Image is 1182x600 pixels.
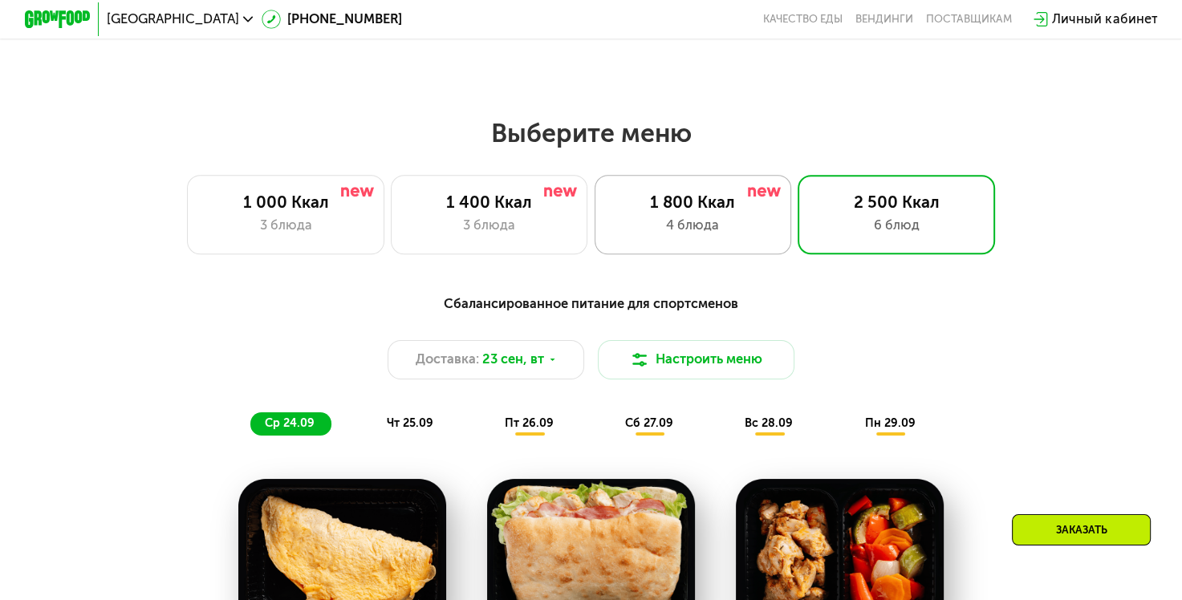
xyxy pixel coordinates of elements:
[408,216,571,236] div: 3 блюда
[482,350,544,370] span: 23 сен, вт
[107,13,239,26] span: [GEOGRAPHIC_DATA]
[262,10,403,30] a: [PHONE_NUMBER]
[205,216,368,236] div: 3 блюда
[598,340,795,379] button: Настроить меню
[763,13,843,26] a: Качество еды
[815,193,978,213] div: 2 500 Ккал
[387,416,433,430] span: чт 25.09
[105,294,1077,314] div: Сбалансированное питание для спортсменов
[52,117,1129,149] h2: Выберите меню
[926,13,1012,26] div: поставщикам
[505,416,554,430] span: пт 26.09
[625,416,673,430] span: сб 27.09
[855,13,913,26] a: Вендинги
[611,193,774,213] div: 1 800 Ккал
[205,193,368,213] div: 1 000 Ккал
[745,416,793,430] span: вс 28.09
[1012,514,1151,545] div: Заказать
[265,416,315,430] span: ср 24.09
[611,216,774,236] div: 4 блюда
[815,216,978,236] div: 6 блюд
[864,416,915,430] span: пн 29.09
[416,350,479,370] span: Доставка:
[1052,10,1157,30] div: Личный кабинет
[408,193,571,213] div: 1 400 Ккал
